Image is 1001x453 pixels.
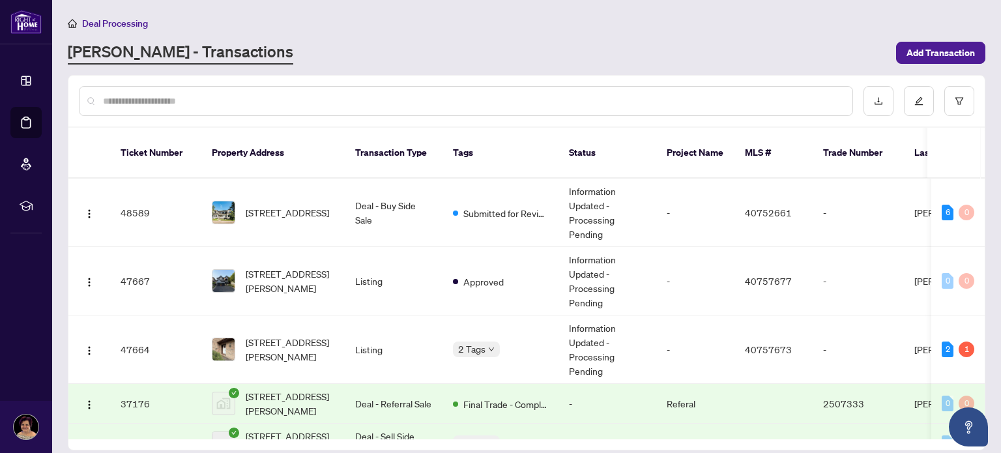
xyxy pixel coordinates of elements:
div: 2 [942,342,953,357]
span: 40757673 [745,343,792,355]
span: Final Trade - Completed [463,397,548,411]
img: thumbnail-img [212,338,235,360]
th: Ticket Number [110,128,201,179]
td: 47664 [110,315,201,384]
span: [STREET_ADDRESS] [246,205,329,220]
span: home [68,19,77,28]
span: filter [955,96,964,106]
button: Logo [79,339,100,360]
button: Logo [79,270,100,291]
td: Listing [345,315,442,384]
span: 2 Tags [458,342,486,357]
div: 6 [942,205,953,220]
button: Add Transaction [896,42,985,64]
td: - [656,179,734,247]
div: 0 [942,435,953,451]
th: Transaction Type [345,128,442,179]
td: Listing [345,247,442,315]
td: - [656,315,734,384]
td: 48589 [110,179,201,247]
button: Logo [79,393,100,414]
td: Information Updated - Processing Pending [559,315,656,384]
span: Submitted for Review [463,206,548,220]
span: 3 Tags [458,435,486,450]
img: Logo [84,400,94,410]
div: 0 [942,396,953,411]
span: 40662778 [745,437,792,449]
img: logo [10,10,42,34]
th: MLS # [734,128,813,179]
td: Referal [656,384,734,424]
td: - [656,247,734,315]
td: - [813,247,904,315]
button: Logo [79,202,100,223]
span: [STREET_ADDRESS][PERSON_NAME] [246,389,334,418]
div: 1 [959,342,974,357]
div: 0 [959,273,974,289]
img: thumbnail-img [212,201,235,224]
span: check-circle [229,388,239,398]
th: Project Name [656,128,734,179]
button: filter [944,86,974,116]
td: 47667 [110,247,201,315]
th: Trade Number [813,128,904,179]
span: edit [914,96,923,106]
span: Add Transaction [907,42,975,63]
button: edit [904,86,934,116]
td: Information Updated - Processing Pending [559,179,656,247]
td: Deal - Referral Sale [345,384,442,424]
span: down [488,346,495,353]
td: Deal - Buy Side Sale [345,179,442,247]
td: - [559,384,656,424]
td: 37176 [110,384,201,424]
button: download [863,86,893,116]
td: 2507333 [813,384,904,424]
div: 0 [959,396,974,411]
span: [STREET_ADDRESS][PERSON_NAME] [246,335,334,364]
span: [STREET_ADDRESS][PERSON_NAME] [246,267,334,295]
img: Logo [84,277,94,287]
th: Tags [442,128,559,179]
div: 0 [959,205,974,220]
img: thumbnail-img [212,392,235,415]
div: 0 [942,273,953,289]
th: Status [559,128,656,179]
img: Logo [84,209,94,219]
img: thumbnail-img [212,270,235,292]
a: [PERSON_NAME] - Transactions [68,41,293,65]
th: Property Address [201,128,345,179]
span: Approved [463,274,504,289]
img: Logo [84,345,94,356]
td: - [813,179,904,247]
span: Deal Processing [82,18,148,29]
td: Information Updated - Processing Pending [559,247,656,315]
span: check-circle [229,428,239,438]
img: Profile Icon [14,415,38,439]
td: - [813,315,904,384]
span: download [874,96,883,106]
span: 40752661 [745,207,792,218]
span: 40757677 [745,275,792,287]
button: Open asap [949,407,988,446]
